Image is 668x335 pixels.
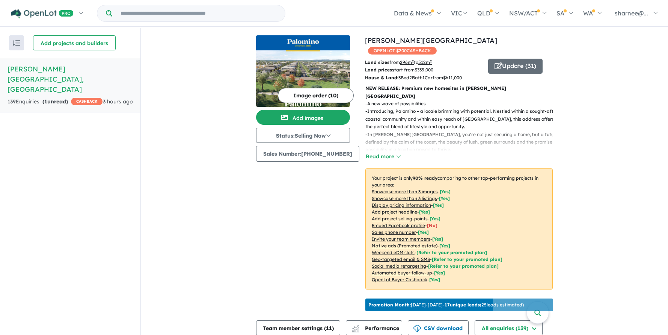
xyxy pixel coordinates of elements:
span: sharnee@... [615,9,648,17]
span: OPENLOT $ 200 CASHBACK [368,47,437,55]
button: Sales Number:[PHONE_NUMBER] [256,146,359,162]
span: Performance [353,325,399,332]
u: 3 [398,75,401,80]
u: Weekend eDM slots [372,250,415,255]
span: [ Yes ] [439,196,450,201]
span: [Yes] [439,243,450,249]
span: CASHBACK [71,98,103,105]
h5: [PERSON_NAME][GEOGRAPHIC_DATA] , [GEOGRAPHIC_DATA] [8,64,133,94]
span: [ Yes ] [432,236,443,242]
b: 17 unique leads [445,302,480,308]
u: Native ads (Promoted estate) [372,243,437,249]
p: NEW RELEASE: Premium new homesites in [PERSON_NAME][GEOGRAPHIC_DATA] [365,85,553,100]
b: Promotion Month: [368,302,411,308]
button: Status:Selling Now [256,128,350,143]
sup: 2 [430,59,432,63]
u: 296 m [400,59,414,65]
span: to [414,59,432,65]
u: $ 335,000 [415,67,433,73]
img: Openlot PRO Logo White [11,9,74,18]
a: Palomino - Armstrong Creek LogoPalomino - Armstrong Creek [256,35,350,107]
span: [ Yes ] [419,209,430,215]
button: Image order (10) [278,88,354,103]
b: 90 % ready [413,175,437,181]
p: Your project is only comparing to other top-performing projects in your area: - - - - - - - - - -... [365,168,553,290]
u: Geo-targeted email & SMS [372,256,430,262]
p: - A new wave of possibilities [365,100,559,108]
input: Try estate name, suburb, builder or developer [114,5,283,21]
p: start from [365,66,483,74]
u: Embed Facebook profile [372,223,425,228]
strong: ( unread) [42,98,68,105]
span: 3 hours ago [103,98,133,105]
span: [ Yes ] [418,229,429,235]
img: sort.svg [13,40,20,46]
sup: 2 [412,59,414,63]
img: Palomino - Armstrong Creek [256,50,350,107]
b: Land prices [365,67,392,73]
img: line-chart.svg [352,325,359,329]
span: [ Yes ] [440,189,451,194]
u: 2 [409,75,412,80]
p: [DATE] - [DATE] - ( 25 leads estimated) [368,302,524,308]
span: 11 [326,325,332,332]
span: [Refer to your promoted plan] [432,256,502,262]
u: 512 m [418,59,432,65]
p: - In [PERSON_NAME][GEOGRAPHIC_DATA], you’re not just securing a home, but a future defined by the... [365,131,559,154]
u: Add project selling-points [372,216,428,221]
u: Social media retargeting [372,263,426,269]
img: Palomino - Armstrong Creek Logo [259,38,347,47]
u: Invite your team members [372,236,430,242]
p: Bed Bath Car from [365,74,483,82]
p: - Introducing, Palomino – a locale brimming with potential. Nestled within a sought-after coastal... [365,108,559,130]
span: [Refer to your promoted plan] [416,250,487,255]
u: Showcase more than 3 listings [372,196,437,201]
span: [ No ] [427,223,437,228]
u: OpenLot Buyer Cashback [372,277,427,282]
u: Sales phone number [372,229,416,235]
b: House & Land: [365,75,398,80]
span: [Yes] [429,277,440,282]
span: [Refer to your promoted plan] [428,263,499,269]
u: $ 611,000 [443,75,462,80]
a: [PERSON_NAME][GEOGRAPHIC_DATA] [365,36,497,45]
u: Automated buyer follow-up [372,270,432,276]
span: 1 [44,98,47,105]
button: Add images [256,110,350,125]
u: Showcase more than 3 images [372,189,438,194]
b: Land sizes [365,59,389,65]
u: 1 [422,75,425,80]
p: from [365,59,483,66]
span: [ Yes ] [430,216,440,221]
button: Read more [365,152,401,161]
u: Display pricing information [372,202,431,208]
span: [Yes] [434,270,445,276]
img: bar-chart.svg [352,327,359,332]
img: download icon [413,325,421,332]
span: [ Yes ] [433,202,444,208]
button: Add projects and builders [33,35,116,50]
u: Add project headline [372,209,417,215]
button: Update (31) [488,59,543,74]
div: 139 Enquir ies [8,97,103,106]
